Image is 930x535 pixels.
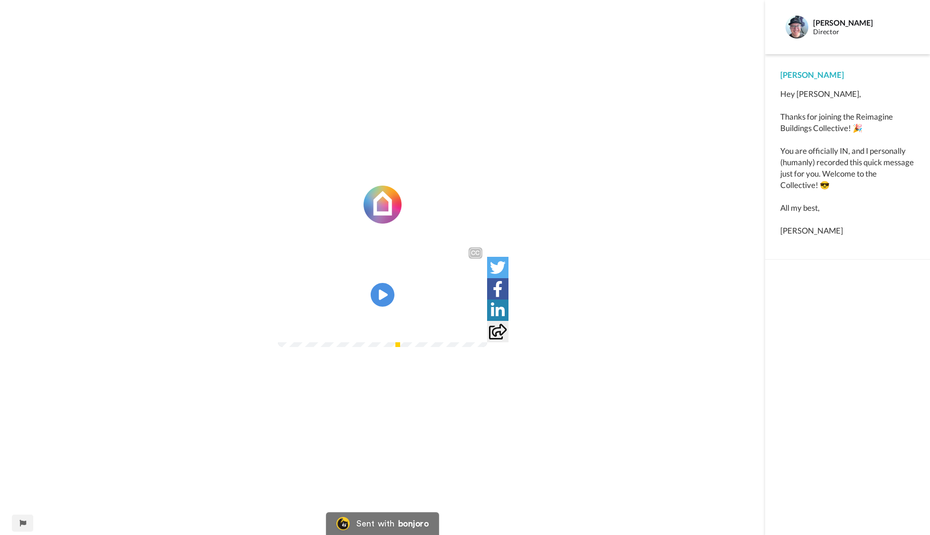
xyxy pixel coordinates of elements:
[780,69,915,81] div: [PERSON_NAME]
[813,18,914,27] div: [PERSON_NAME]
[398,519,429,528] div: bonjoro
[285,323,301,335] span: 0:00
[469,324,479,334] img: Full screen
[786,16,808,38] img: Profile Image
[356,519,394,528] div: Sent with
[364,186,402,224] img: 722eb983-5041-4462-803f-6a5dcfc3fd95
[308,323,325,335] span: 1:27
[336,517,350,530] img: Bonjoro Logo
[303,323,307,335] span: /
[813,28,914,36] div: Director
[326,512,439,535] a: Bonjoro LogoSent withbonjoro
[780,88,915,236] div: Hey [PERSON_NAME], Thanks for joining the Reimagine Buildings Collective! 🎉 You are officially IN...
[470,248,481,258] div: CC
